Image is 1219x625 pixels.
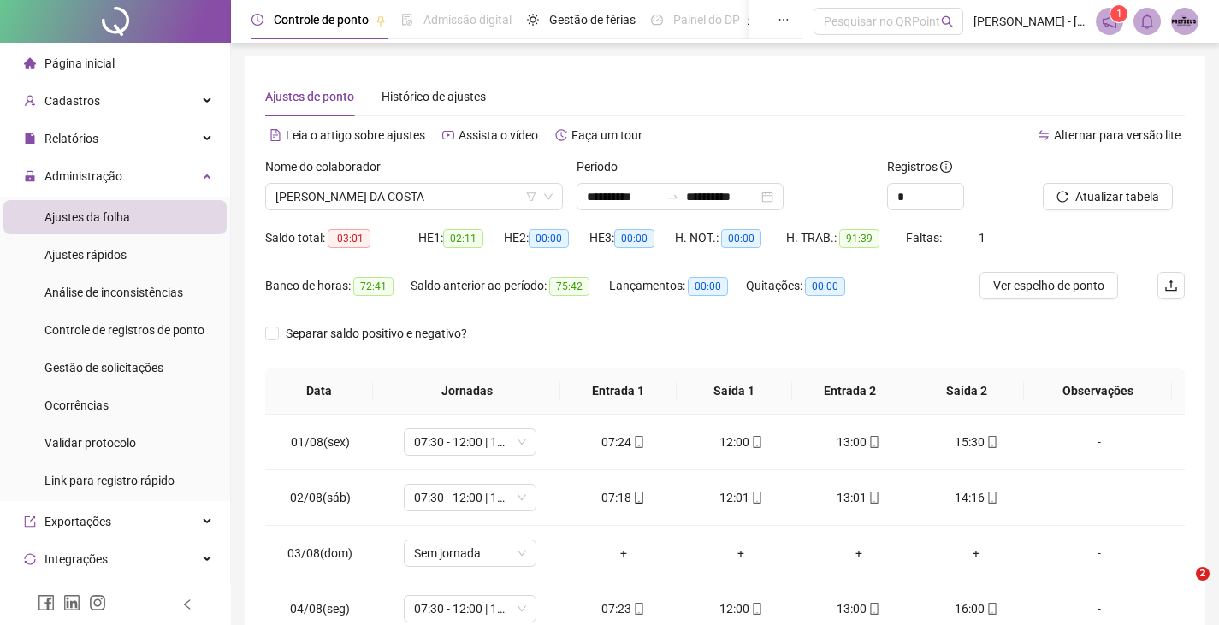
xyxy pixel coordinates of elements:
div: + [932,544,1022,563]
span: mobile [749,603,763,615]
span: Admissão digital [423,13,512,27]
span: Separar saldo positivo e negativo? [279,324,474,343]
div: 16:00 [932,599,1022,618]
span: mobile [867,436,880,448]
sup: 1 [1110,5,1127,22]
span: mobile [867,603,880,615]
span: youtube [442,129,454,141]
span: Sem jornada [414,540,526,566]
span: mobile [985,436,998,448]
span: search [941,15,954,28]
span: file-text [269,129,281,141]
span: Ajustes de ponto [265,90,354,103]
div: + [695,544,786,563]
div: Quitações: [746,276,866,296]
span: swap [1038,129,1050,141]
div: Lançamentos: [609,276,746,296]
span: Controle de registros de ponto [44,323,204,337]
div: Saldo anterior ao período: [411,276,609,296]
span: 1 [1116,8,1122,20]
span: Leia o artigo sobre ajustes [286,128,425,142]
th: Saída 2 [908,368,1025,415]
span: Integrações [44,552,108,566]
span: history [555,129,567,141]
span: Validar protocolo [44,436,136,450]
span: [PERSON_NAME] - [PERSON_NAME] [973,12,1086,31]
div: Saldo total: [265,228,418,248]
span: 01/08(sex) [291,435,350,449]
span: mobile [985,603,998,615]
th: Entrada 1 [560,368,677,415]
span: 03/08(dom) [287,546,352,560]
span: reload [1056,191,1068,203]
span: sync [24,553,36,565]
span: mobile [631,436,645,448]
span: Faça um tour [571,128,642,142]
span: 00:00 [721,229,761,248]
span: swap-right [666,190,679,203]
th: Observações [1024,368,1171,415]
span: Administração [44,169,122,183]
span: Link para registro rápido [44,474,175,487]
span: 00:00 [688,277,728,296]
div: + [578,544,669,563]
div: + [814,544,904,563]
span: 02/08(sáb) [290,491,351,504]
div: 07:24 [578,433,669,451]
span: to [666,190,679,203]
img: 60548 [1172,9,1198,34]
span: Cadastros [44,94,100,108]
div: 12:01 [695,488,786,507]
div: Banco de horas: [265,276,411,296]
span: 91:39 [839,229,879,248]
span: Ocorrências [44,398,109,412]
div: 13:00 [814,433,904,451]
span: mobile [631,492,645,504]
span: Relatórios [44,132,98,145]
span: mobile [985,492,998,504]
div: 07:23 [578,599,669,618]
span: Exportações [44,515,111,528]
span: Observações [1038,381,1157,400]
span: file [24,133,36,144]
div: HE 1: [418,228,504,248]
span: filter [526,192,536,202]
button: Ver espelho de ponto [979,272,1118,299]
span: mobile [631,603,645,615]
span: Histórico de ajustes [382,90,486,103]
span: 00:00 [805,277,845,296]
span: Ver espelho de ponto [993,276,1104,295]
span: Painel do DP [673,13,740,27]
span: 07:30 - 12:00 | 13:00 - 16:00 [414,429,526,455]
div: 13:00 [814,599,904,618]
span: notification [1102,14,1117,29]
div: 14:16 [932,488,1022,507]
div: - [1049,488,1150,507]
div: H. NOT.: [675,228,786,248]
span: home [24,57,36,69]
span: facebook [38,594,55,611]
span: 07:30 - 12:00 | 13:00 - 14:30 [414,485,526,510]
th: Data [265,368,373,415]
span: export [24,516,36,528]
span: Análise de inconsistências [44,286,183,299]
span: 00:00 [529,229,569,248]
span: 04/08(seg) [290,602,350,616]
span: Gestão de férias [549,13,636,27]
span: Controle de ponto [274,13,369,27]
span: sun [527,14,539,26]
span: info-circle [940,161,952,173]
div: 07:18 [578,488,669,507]
button: Atualizar tabela [1043,183,1173,210]
span: Registros [887,157,952,176]
span: TAYLENE QUARESMA DA COSTA [275,184,553,209]
div: - [1049,599,1150,618]
span: dashboard [651,14,663,26]
span: bell [1139,14,1155,29]
span: pushpin [376,15,386,26]
span: instagram [89,594,106,611]
span: Faltas: [906,231,944,245]
span: Página inicial [44,56,115,70]
span: mobile [749,436,763,448]
div: 12:00 [695,599,786,618]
